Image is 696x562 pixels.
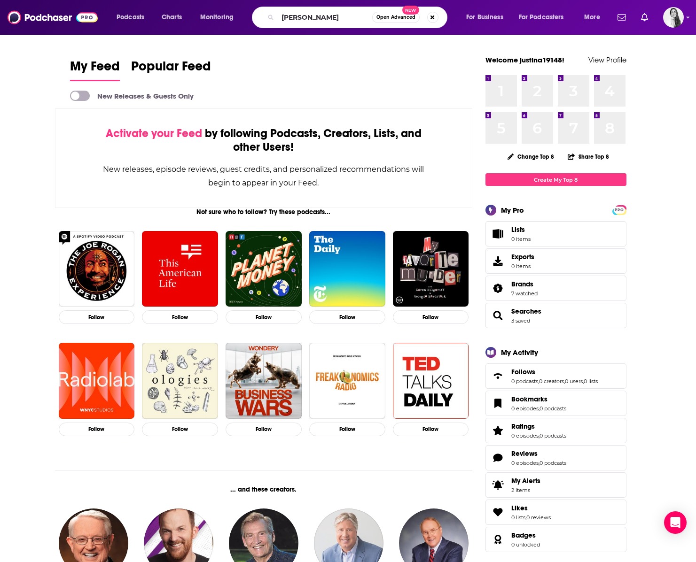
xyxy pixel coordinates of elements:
[519,11,564,24] span: For Podcasters
[584,11,600,24] span: More
[511,422,535,431] span: Ratings
[194,10,246,25] button: open menu
[393,343,469,419] img: TED Talks Daily
[511,514,525,521] a: 0 lists
[106,126,202,140] span: Activate your Feed
[142,343,218,419] a: Ologies with Alie Ward
[511,477,540,485] span: My Alerts
[614,207,625,214] span: PRO
[489,506,508,519] a: Likes
[511,236,531,242] span: 0 items
[261,7,456,28] div: Search podcasts, credits, & more...
[511,531,540,539] a: Badges
[489,533,508,546] a: Badges
[59,343,135,419] a: Radiolab
[511,307,541,316] a: Searches
[540,460,566,466] a: 0 podcasts
[117,11,144,24] span: Podcasts
[511,280,533,288] span: Brands
[309,231,385,307] img: The Daily
[538,378,539,385] span: ,
[485,173,626,186] a: Create My Top 8
[489,370,508,383] a: Follows
[70,58,120,81] a: My Feed
[489,424,508,437] a: Ratings
[540,405,566,412] a: 0 podcasts
[460,10,515,25] button: open menu
[102,162,425,190] div: New releases, episode reviews, guest credits, and personalized recommendations will begin to appe...
[278,10,372,25] input: Search podcasts, credits, & more...
[511,225,531,234] span: Lists
[511,541,540,548] a: 0 unlocked
[485,418,626,443] span: Ratings
[59,310,135,324] button: Follow
[393,231,469,307] img: My Favorite Murder with Karen Kilgariff and Georgia Hardstark
[511,504,551,512] a: Likes
[485,276,626,301] span: Brands
[131,58,211,81] a: Popular Feed
[513,10,578,25] button: open menu
[55,485,473,493] div: ... and these creators.
[583,378,584,385] span: ,
[539,378,564,385] a: 0 creators
[309,343,385,419] img: Freakonomics Radio
[511,253,534,261] span: Exports
[511,504,528,512] span: Likes
[485,303,626,328] span: Searches
[393,423,469,436] button: Follow
[511,317,530,324] a: 3 saved
[511,449,566,458] a: Reviews
[511,395,547,403] span: Bookmarks
[614,206,625,213] a: PRO
[539,432,540,439] span: ,
[142,231,218,307] img: This American Life
[501,348,538,357] div: My Activity
[489,282,508,295] a: Brands
[663,7,684,28] button: Show profile menu
[485,248,626,274] a: Exports
[200,11,234,24] span: Monitoring
[226,343,302,419] img: Business Wars
[588,55,626,64] a: View Profile
[156,10,188,25] a: Charts
[664,511,687,534] div: Open Intercom Messenger
[489,478,508,492] span: My Alerts
[59,231,135,307] img: The Joe Rogan Experience
[511,460,539,466] a: 0 episodes
[489,254,508,268] span: Exports
[489,397,508,410] a: Bookmarks
[485,445,626,470] span: Reviews
[309,423,385,436] button: Follow
[226,231,302,307] img: Planet Money
[485,221,626,246] a: Lists
[565,378,583,385] a: 0 users
[564,378,565,385] span: ,
[501,206,524,215] div: My Pro
[142,310,218,324] button: Follow
[70,91,194,101] a: New Releases & Guests Only
[402,6,419,15] span: New
[539,405,540,412] span: ,
[511,422,566,431] a: Ratings
[131,58,211,80] span: Popular Feed
[567,147,610,166] button: Share Top 8
[226,310,302,324] button: Follow
[511,432,539,439] a: 0 episodes
[393,310,469,324] button: Follow
[485,472,626,498] a: My Alerts
[142,423,218,436] button: Follow
[526,514,551,521] a: 0 reviews
[485,363,626,389] span: Follows
[511,531,536,539] span: Badges
[663,7,684,28] span: Logged in as justina19148
[511,280,538,288] a: Brands
[376,15,415,20] span: Open Advanced
[540,432,566,439] a: 0 podcasts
